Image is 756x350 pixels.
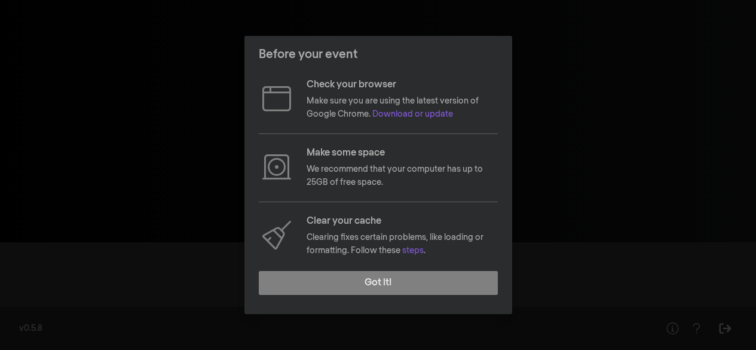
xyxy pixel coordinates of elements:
p: Make some space [307,146,498,160]
p: Clearing fixes certain problems, like loading or formatting. Follow these . [307,231,498,258]
p: Check your browser [307,78,498,92]
p: We recommend that your computer has up to 25GB of free space. [307,163,498,190]
a: steps [402,246,424,255]
p: Clear your cache [307,214,498,229]
button: Got it! [259,271,498,295]
p: Make sure you are using the latest version of Google Chrome. [307,95,498,121]
header: Before your event [244,36,512,73]
a: Download or update [372,110,453,118]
